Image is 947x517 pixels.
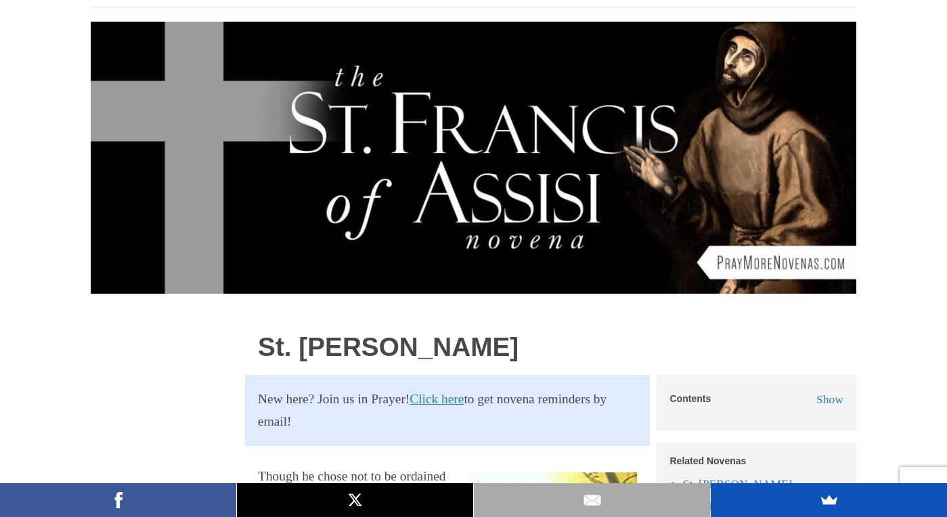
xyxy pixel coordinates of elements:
h5: Contents [670,394,711,404]
img: Join in praying the St. Francis Novena [91,22,856,294]
a: SumoMe [711,483,947,517]
h5: Related Novenas [670,456,843,466]
a: St. [PERSON_NAME] [683,477,793,491]
a: X [237,483,473,517]
span: Show [816,392,843,406]
section: New here? Join us in Prayer! to get novena reminders by email! [245,375,651,446]
a: Click here [410,388,464,411]
img: Facebook [108,490,129,510]
h1: St. [PERSON_NAME] [258,333,637,362]
a: Email [474,483,710,517]
img: X [345,490,366,510]
img: SumoMe [819,490,839,510]
img: Email [582,490,602,510]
